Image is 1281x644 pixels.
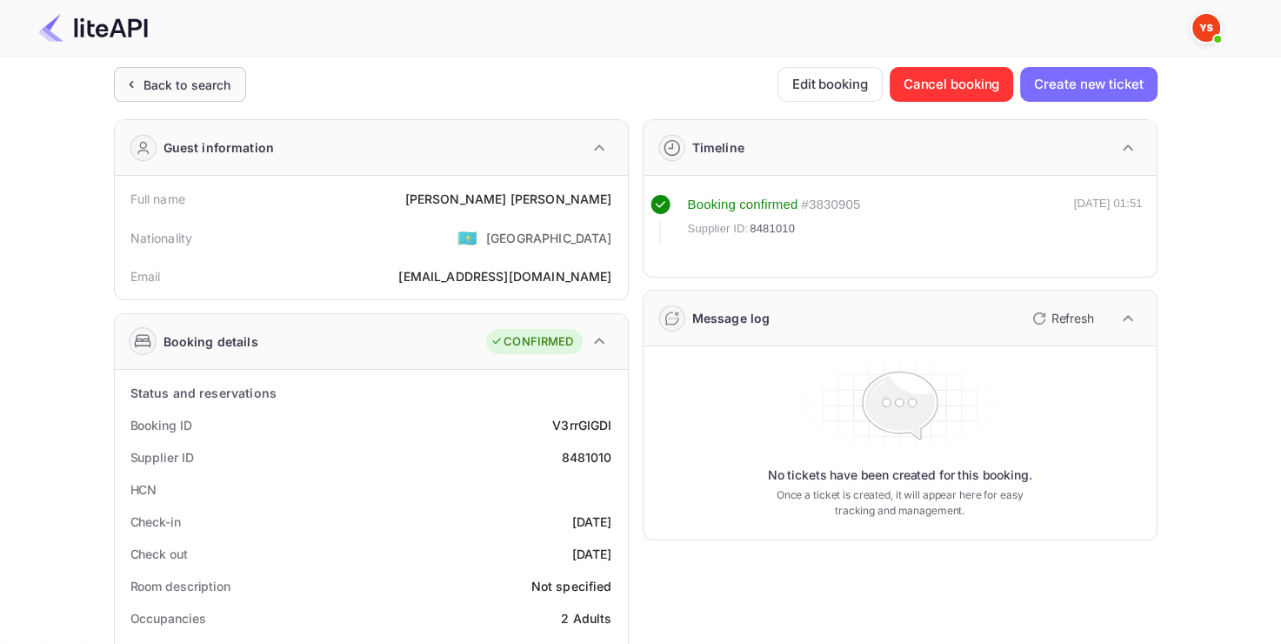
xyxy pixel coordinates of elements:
p: Refresh [1051,309,1094,327]
div: Status and reservations [130,384,277,402]
div: [EMAIL_ADDRESS][DOMAIN_NAME] [398,267,611,285]
div: Guest information [163,138,275,157]
div: HCN [130,480,157,499]
div: Booking ID [130,416,192,434]
div: Nationality [130,229,193,247]
div: Timeline [692,138,744,157]
div: [PERSON_NAME] [PERSON_NAME] [404,190,611,208]
div: Check-in [130,513,181,531]
div: Back to search [143,76,231,94]
p: No tickets have been created for this booking. [768,466,1032,484]
div: Occupancies [130,609,206,627]
div: Check out [130,545,188,563]
div: Full name [130,190,185,208]
div: Email [130,267,161,285]
button: Edit booking [777,67,883,102]
img: LiteAPI Logo [38,14,148,42]
div: [DATE] 01:51 [1074,195,1143,245]
div: Booking details [163,332,258,351]
div: [GEOGRAPHIC_DATA] [486,229,612,247]
button: Create new ticket [1020,67,1157,102]
button: Cancel booking [890,67,1014,102]
div: Message log [692,309,771,327]
span: Supplier ID: [688,220,749,238]
img: Yandex Support [1192,14,1220,42]
div: 8481010 [561,448,611,466]
div: Supplier ID [130,448,194,466]
div: V3rrGIGDI [552,416,611,434]
span: 8481010 [750,220,795,238]
div: 2 Adults [561,609,611,627]
span: United States [457,222,477,253]
div: CONFIRMED [490,333,573,351]
button: Refresh [1022,305,1101,332]
div: Not specified [531,577,612,595]
p: Once a ticket is created, it will appear here for easy tracking and management. [763,487,1037,519]
div: [DATE] [572,513,612,531]
div: # 3830905 [801,195,860,215]
div: [DATE] [572,545,612,563]
div: Booking confirmed [688,195,798,215]
div: Room description [130,577,230,595]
